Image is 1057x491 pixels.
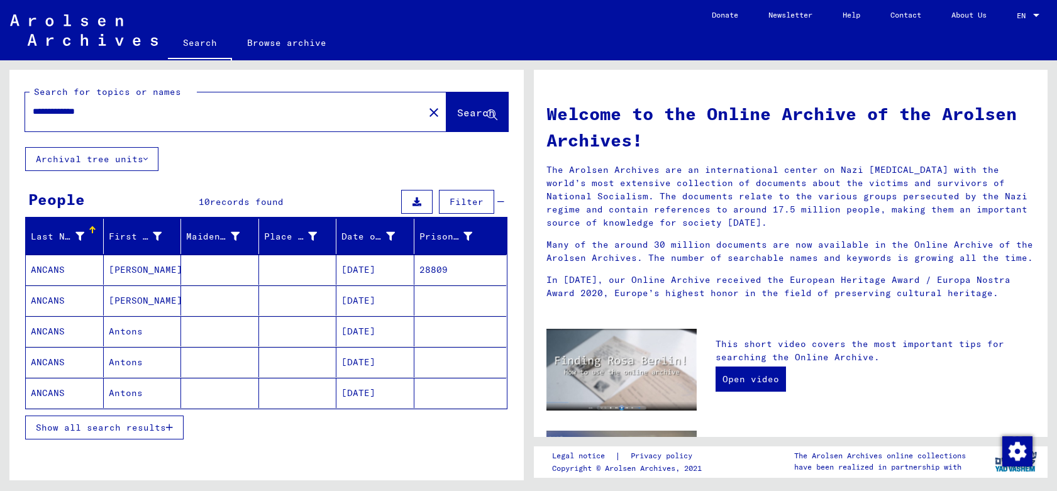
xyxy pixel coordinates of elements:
span: Show all search results [36,422,166,433]
img: Change consent [1002,436,1032,466]
mat-cell: [DATE] [336,316,414,346]
button: Archival tree units [25,147,158,171]
div: People [28,188,85,211]
mat-header-cell: Last Name [26,219,104,254]
div: First Name [109,226,181,246]
p: Copyright © Arolsen Archives, 2021 [552,463,707,474]
a: Browse archive [232,28,341,58]
p: The Arolsen Archives online collections [794,450,966,461]
img: Arolsen_neg.svg [10,14,158,46]
mat-cell: 28809 [414,255,507,285]
span: Filter [450,196,484,207]
h1: Welcome to the Online Archive of the Arolsen Archives! [546,101,1036,153]
img: video.jpg [546,329,697,411]
button: Show all search results [25,416,184,439]
mat-cell: [PERSON_NAME] [104,255,182,285]
div: First Name [109,230,162,243]
mat-header-cell: Date of Birth [336,219,414,254]
button: Search [446,92,508,131]
p: Many of the around 30 million documents are now available in the Online Archive of the Arolsen Ar... [546,238,1036,265]
a: Privacy policy [621,450,707,463]
p: The Arolsen Archives are an international center on Nazi [MEDICAL_DATA] with the world’s most ext... [546,163,1036,229]
div: Maiden Name [186,226,258,246]
div: Change consent [1002,436,1032,466]
mat-header-cell: Place of Birth [259,219,337,254]
div: Maiden Name [186,230,240,243]
mat-label: Search for topics or names [34,86,181,97]
span: 10 [199,196,210,207]
span: Search [457,106,495,119]
div: Prisoner # [419,230,473,243]
button: Clear [421,99,446,124]
mat-cell: Antons [104,347,182,377]
div: Place of Birth [264,226,336,246]
p: This short video covers the most important tips for searching the Online Archive. [716,338,1035,364]
mat-cell: Antons [104,316,182,346]
mat-header-cell: First Name [104,219,182,254]
mat-cell: ANCANS [26,255,104,285]
mat-header-cell: Maiden Name [181,219,259,254]
mat-cell: ANCANS [26,285,104,316]
div: Prisoner # [419,226,492,246]
mat-header-cell: Prisoner # [414,219,507,254]
span: records found [210,196,284,207]
mat-icon: close [426,105,441,120]
img: yv_logo.png [992,446,1039,477]
mat-cell: ANCANS [26,347,104,377]
mat-cell: ANCANS [26,378,104,408]
div: Place of Birth [264,230,318,243]
mat-cell: [DATE] [336,378,414,408]
div: Date of Birth [341,226,414,246]
button: Filter [439,190,494,214]
a: Legal notice [552,450,615,463]
p: In [DATE], our Online Archive received the European Heritage Award / Europa Nostra Award 2020, Eu... [546,273,1036,300]
div: Last Name [31,230,84,243]
mat-cell: Antons [104,378,182,408]
mat-cell: [DATE] [336,255,414,285]
a: Open video [716,367,786,392]
div: Last Name [31,226,103,246]
mat-cell: [DATE] [336,285,414,316]
mat-cell: [DATE] [336,347,414,377]
span: EN [1017,11,1031,20]
div: | [552,450,707,463]
mat-cell: ANCANS [26,316,104,346]
p: have been realized in partnership with [794,461,966,473]
mat-cell: [PERSON_NAME] [104,285,182,316]
a: Search [168,28,232,60]
div: Date of Birth [341,230,395,243]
